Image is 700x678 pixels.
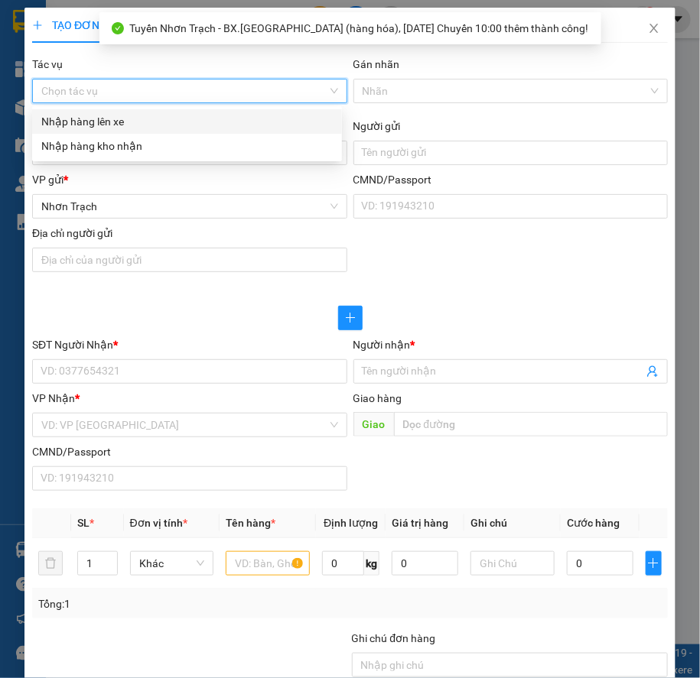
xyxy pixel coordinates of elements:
button: plus [646,551,662,576]
div: VP gửi [32,171,347,188]
div: Nhập hàng kho nhận [41,138,333,154]
div: Tổng: 1 [38,595,350,612]
span: Định lượng [324,517,378,529]
span: Đơn vị tính [130,517,187,529]
button: delete [38,551,63,576]
button: plus [338,306,363,330]
div: Nhập hàng lên xe [32,109,342,134]
span: plus [32,20,43,31]
input: VD: Bàn, Ghế [226,551,310,576]
input: Ghi Chú [470,551,555,576]
span: check-circle [112,22,124,34]
span: Tên hàng [226,517,275,529]
span: SL [77,517,90,529]
span: Giá trị hàng [392,517,448,529]
span: Giao [353,412,394,436]
input: Ghi chú đơn hàng [352,653,668,677]
span: TẠO ĐƠN HÀNG [32,19,132,31]
div: Người nhận [353,336,668,353]
div: Nhập hàng kho nhận [32,134,342,158]
div: CMND/Passport [32,443,347,460]
label: Tác vụ [32,58,63,70]
span: Tuyến Nhơn Trạch - BX.[GEOGRAPHIC_DATA] (hàng hóa), [DATE] Chuyến 10:00 thêm thành công! [130,22,589,34]
span: VP Nhận [32,392,75,404]
span: close [648,22,660,34]
label: Gán nhãn [353,58,400,70]
div: Nhập hàng lên xe [41,113,333,130]
div: Người gửi [353,118,668,135]
span: Giao hàng [353,392,402,404]
th: Ghi chú [464,508,561,538]
span: plus [646,557,661,569]
input: Địa chỉ của người gửi [32,248,347,272]
span: Khác [139,552,205,575]
label: Ghi chú đơn hàng [352,632,436,644]
div: SĐT Người Nhận [32,336,347,353]
span: kg [364,551,379,576]
span: Cước hàng [567,517,620,529]
div: CMND/Passport [353,171,668,188]
span: user-add [646,365,659,378]
span: plus [339,312,362,324]
span: Nhơn Trạch [41,195,337,218]
input: Dọc đường [394,412,668,436]
button: Close [633,8,676,50]
div: Địa chỉ người gửi [32,225,347,242]
input: 0 [392,551,458,576]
